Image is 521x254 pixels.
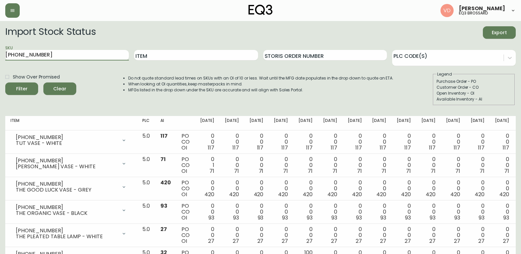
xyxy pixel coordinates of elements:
div: 0 0 [200,203,214,221]
div: 0 0 [323,203,337,221]
div: [PHONE_NUMBER] [16,228,117,234]
th: [DATE] [318,116,343,130]
span: 93 [356,214,362,221]
span: OI [181,214,187,221]
span: 117 [257,144,264,151]
span: Export [488,29,510,37]
img: 34cbe8de67806989076631741e6a7c6b [440,4,454,17]
span: 71 [381,167,386,175]
span: 71 [357,167,362,175]
span: 93 [160,202,167,210]
div: THE ORGANIC VASE - BLACK [16,210,117,216]
div: 0 0 [323,226,337,244]
div: 0 1 [200,156,214,174]
span: 117 [380,144,386,151]
span: 117 [355,144,362,151]
div: [PHONE_NUMBER][PERSON_NAME] VASE - WHITE [11,156,132,171]
div: Purchase Order - PO [437,79,511,84]
div: 0 0 [421,226,436,244]
div: 0 0 [225,156,239,174]
div: 0 0 [397,203,411,221]
span: 71 [406,167,411,175]
div: 0 0 [298,180,313,197]
div: 0 0 [446,226,460,244]
div: [PHONE_NUMBER]THE PLEATED TABLE LAMP - WHITE [11,226,132,241]
legend: Legend [437,71,453,77]
span: 117 [232,144,239,151]
div: 0 0 [200,133,214,151]
span: 27 [405,237,411,245]
div: 0 0 [372,226,386,244]
span: 117 [429,144,436,151]
span: 420 [352,191,362,198]
button: Filter [5,82,38,95]
div: 0 0 [298,133,313,151]
div: 0 0 [495,226,509,244]
div: [PHONE_NUMBER] [16,158,117,164]
div: 0 0 [421,203,436,221]
div: 0 0 [495,156,509,174]
div: [PHONE_NUMBER]TUT VASE - WHITE [11,133,132,148]
th: [DATE] [391,116,416,130]
span: 27 [503,237,509,245]
span: 93 [208,214,214,221]
span: 420 [401,191,411,198]
span: 71 [504,167,509,175]
div: PO CO [181,180,190,197]
span: Clear [49,85,71,93]
div: 0 0 [348,203,362,221]
th: PLC [137,116,155,130]
div: 0 0 [495,203,509,221]
div: THE PLEATED TABLE LAMP - WHITE [16,234,117,240]
div: 0 0 [446,203,460,221]
li: Do not quote standard lead times on SKUs with an OI of 10 or less. Wait until the MFG date popula... [128,75,394,81]
th: [DATE] [465,116,490,130]
span: 27 [306,237,313,245]
div: 0 0 [274,156,288,174]
div: Customer Order - CO [437,84,511,90]
span: 27 [478,237,485,245]
span: 93 [282,214,288,221]
span: 117 [281,144,288,151]
button: Clear [43,82,76,95]
div: [PHONE_NUMBER]THE ORGANIC VASE - BLACK [11,203,132,218]
div: 0 0 [298,203,313,221]
div: PO CO [181,226,190,244]
span: OI [181,191,187,198]
div: 0 0 [421,156,436,174]
div: 0 0 [225,133,239,151]
span: OI [181,144,187,151]
span: 27 [356,237,362,245]
span: 117 [208,144,214,151]
div: 0 0 [397,180,411,197]
span: 117 [454,144,460,151]
th: AI [155,116,176,130]
span: 93 [479,214,485,221]
div: PO CO [181,156,190,174]
span: 93 [380,214,386,221]
th: Item [5,116,137,130]
span: 27 [380,237,386,245]
div: [PHONE_NUMBER] [16,134,117,140]
span: 93 [307,214,313,221]
span: 27 [257,237,264,245]
div: TUT VASE - WHITE [16,140,117,146]
img: logo [249,5,273,15]
div: [PHONE_NUMBER]THE GOOD LUCK VASE - GREY [11,180,132,194]
span: 71 [259,167,264,175]
div: 0 0 [372,156,386,174]
span: 420 [499,191,509,198]
td: 5.0 [137,224,155,247]
th: [DATE] [490,116,514,130]
div: THE GOOD LUCK VASE - GREY [16,187,117,193]
span: 420 [204,191,214,198]
div: 0 0 [471,133,485,151]
span: 27 [331,237,337,245]
div: [PHONE_NUMBER] [16,204,117,210]
div: Open Inventory - OI [437,90,511,96]
div: 0 0 [397,226,411,244]
span: 93 [405,214,411,221]
span: Show Over Promised [13,74,60,81]
span: 420 [229,191,239,198]
li: MFGs listed in the drop down under the SKU are accurate and will align with Sales Portal. [128,87,394,93]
